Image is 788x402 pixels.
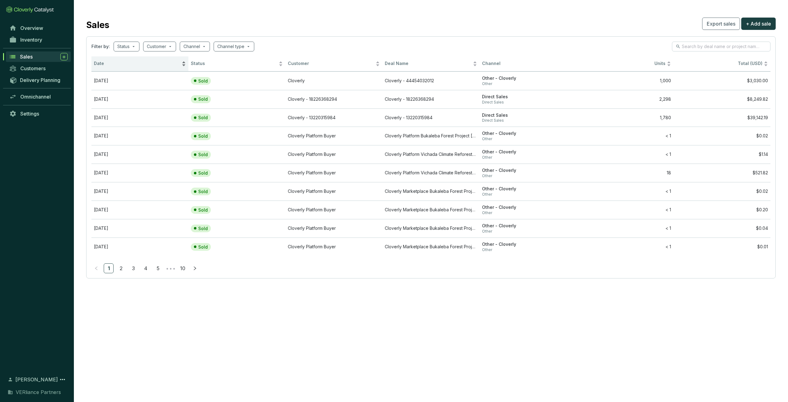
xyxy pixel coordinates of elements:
td: < 1 [577,201,673,219]
li: 2 [116,263,126,273]
span: Direct Sales [482,94,574,100]
span: Other [482,155,574,160]
td: < 1 [577,238,673,256]
td: Cloverly Platform Buyer [285,164,382,182]
li: 4 [141,263,151,273]
span: Filter by: [91,43,110,50]
li: Next Page [190,263,200,273]
td: Cloverly Platform Buyer [285,145,382,164]
a: 2 [116,264,126,273]
span: Other - Cloverly [482,168,574,173]
a: Settings [6,108,71,119]
p: Sold [198,207,208,213]
td: $0.01 [673,238,770,256]
span: Other - Cloverly [482,131,574,136]
td: Sep 26 2024 [91,164,188,182]
td: 1,000 [577,71,673,90]
span: Total (USD) [738,61,762,66]
span: Units [579,61,665,67]
td: Sep 24 2024 [91,90,188,108]
li: 10 [178,263,187,273]
span: left [94,266,98,270]
span: Other - Cloverly [482,186,574,192]
td: Cloverly Platform Bukaleba Forest Project Dec 17 [382,127,479,145]
span: + Add sale [746,20,771,27]
td: $39,142.19 [673,108,770,127]
a: Delivery Planning [6,75,71,85]
td: Dec 16 2024 [91,127,188,145]
span: Direct Sales [482,100,574,105]
td: May 30 2023 [91,182,188,201]
span: Other - Cloverly [482,75,574,81]
td: Cloverly - 13220315984 [285,108,382,127]
a: 4 [141,264,150,273]
a: Sales [6,51,71,62]
td: $3,030.00 [673,71,770,90]
p: Sold [198,78,208,84]
td: Cloverly Marketplace Bukaleba Forest Project May 28 [382,219,479,238]
li: 1 [104,263,114,273]
a: 3 [129,264,138,273]
td: 1,780 [577,108,673,127]
a: 10 [178,264,187,273]
span: Other [482,229,574,234]
th: Deal Name [382,56,479,71]
a: Inventory [6,35,71,45]
td: Aug 30 2024 [91,108,188,127]
button: + Add sale [741,18,776,30]
span: Customer [288,61,374,67]
h2: Sales [86,18,109,31]
span: Other - Cloverly [482,242,574,247]
a: 1 [104,264,113,273]
td: $521.82 [673,164,770,182]
td: Sep 24 2025 [91,71,188,90]
p: Sold [198,152,208,157]
td: Cloverly [285,71,382,90]
p: Sold [198,226,208,231]
span: ••• [165,263,175,273]
td: Oct 29 2024 [91,145,188,164]
td: Cloverly - 18226368294 [285,90,382,108]
td: < 1 [577,219,673,238]
span: Customers [20,65,46,71]
td: Cloverly Marketplace Bukaleba Forest Project May 30 [382,182,479,201]
span: Delivery Planning [20,77,60,83]
td: Cloverly Platform Vichada Climate Reforestation Project (PAZ) Oct 29 [382,145,479,164]
span: Omnichannel [20,94,51,100]
span: Other [482,173,574,178]
td: May 26 2023 [91,238,188,256]
td: Cloverly Marketplace Bukaleba Forest Project May 29 [382,201,479,219]
span: Other - Cloverly [482,205,574,210]
span: Other [482,247,574,252]
span: Other [482,210,574,215]
a: Omnichannel [6,91,71,102]
li: 3 [128,263,138,273]
button: left [91,263,101,273]
li: 5 [153,263,163,273]
span: Direct Sales [482,112,574,118]
a: Customers [6,63,71,74]
p: Sold [198,189,208,194]
p: Sold [198,244,208,250]
li: Previous Page [91,263,101,273]
button: Export sales [702,18,740,30]
span: Inventory [20,37,42,43]
p: Sold [198,133,208,139]
th: Date [91,56,188,71]
td: $1.14 [673,145,770,164]
td: 2,298 [577,90,673,108]
span: Export sales [707,20,735,27]
button: right [190,263,200,273]
td: Cloverly Platform Buyer [285,201,382,219]
td: $8,249.82 [673,90,770,108]
span: Overview [20,25,43,31]
td: < 1 [577,127,673,145]
span: right [193,266,197,270]
span: Direct Sales [482,118,574,123]
a: 5 [153,264,163,273]
th: Customer [285,56,382,71]
span: Other [482,192,574,197]
span: Sales [20,54,33,60]
td: Cloverly Marketplace Bukaleba Forest Project May 26 [382,238,479,256]
span: Other - Cloverly [482,223,574,229]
